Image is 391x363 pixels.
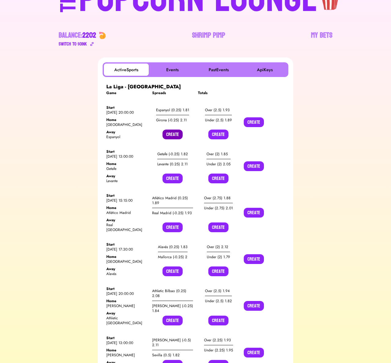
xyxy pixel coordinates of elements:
button: PastEvents [196,64,241,76]
button: Create [244,348,264,358]
div: Girona (-0.25) 2.11 [156,115,189,125]
a: Shrimp Pimp [192,31,225,48]
div: Home [106,299,147,303]
div: Totals [198,90,239,95]
button: ActiveSports [104,64,149,76]
div: Over (2.5) 1.94 [205,286,232,296]
div: Balance: [59,31,96,40]
div: Away [106,311,147,316]
div: Espanyol (0.25) 1.81 [156,105,189,115]
div: Getafe (-0.25) 1.82 [157,149,188,159]
div: Atlético Madrid (0.25) 1.89 [152,193,193,208]
button: Create [244,208,264,218]
div: Home [106,205,147,210]
div: [PERSON_NAME] (-0.25) 1.84 [152,301,193,316]
div: Athletic [GEOGRAPHIC_DATA] [106,316,147,325]
div: Athletic Bilbao (0.25) 2.08 [152,286,193,301]
div: Home [106,348,147,353]
div: La Liga - [GEOGRAPHIC_DATA] [106,83,285,90]
div: Home [106,254,147,259]
div: Atlético Madrid [106,210,147,215]
div: [GEOGRAPHIC_DATA] [106,122,147,127]
div: [DATE] 15:15:00 [106,198,147,203]
div: Under (2.5) 1.89 [205,115,232,125]
div: Levante [106,178,147,183]
div: [PERSON_NAME] (-0.5) 2.11 [152,335,193,350]
div: Switch to $ OINK [59,40,87,48]
div: [DATE] 20:00:00 [106,110,147,115]
div: Real [GEOGRAPHIC_DATA] [106,222,147,232]
button: Create [208,222,228,232]
div: Away [106,218,147,222]
div: Home [106,117,147,122]
div: Spreads [152,90,193,95]
div: Start [106,193,147,198]
button: Create [244,301,264,311]
div: [DATE] 13:00:00 [106,340,147,345]
div: Start [106,335,147,340]
div: Alavés [106,271,147,276]
button: Create [163,130,183,139]
div: Start [106,149,147,154]
div: Away [106,130,147,134]
div: Under (2.75) 2.01 [204,203,233,213]
div: Over (2.5) 1.93 [205,105,232,115]
div: [DATE] 20:00:00 [106,291,147,296]
div: Game [106,90,147,95]
div: Away [106,174,147,178]
div: Over (2.75) 1.88 [204,193,233,203]
button: Create [244,161,264,171]
div: Under (2) 2.05 [206,159,231,169]
div: Under (2) 1.79 [207,252,230,262]
button: Create [163,222,183,232]
div: Over (2) 2.12 [207,242,230,252]
button: ApiKeys [242,64,287,76]
div: Mallorca (-0.25) 2 [158,252,188,262]
button: Create [208,266,228,276]
div: [PERSON_NAME] [106,353,147,358]
img: 🍤 [99,32,106,39]
div: Real Madrid (-0.25) 1.93 [152,208,193,218]
div: [PERSON_NAME] [106,303,147,308]
div: [DATE] 17:30:00 [106,247,147,252]
div: Espanyol [106,134,147,139]
div: Over (2) 1.85 [206,149,231,159]
div: Under (2.5) 1.82 [205,296,232,306]
div: Home [106,161,147,166]
div: Under (2.25) 1.95 [204,345,233,355]
button: Create [244,117,264,127]
div: Alavés (0.25) 1.83 [158,242,188,252]
div: [DATE] 13:00:00 [106,154,147,159]
div: Over (2.25) 1.93 [204,335,233,345]
button: Create [163,266,183,276]
div: Sevilla (0.5) 1.82 [152,350,193,360]
button: Create [208,316,228,325]
a: My Bets [311,31,332,48]
span: 2202 [82,29,96,42]
div: Levante (0.25) 2.11 [157,159,188,169]
button: Create [163,174,183,183]
div: Start [106,286,147,291]
button: Create [208,174,228,183]
button: Events [150,64,195,76]
div: Start [106,242,147,247]
div: [GEOGRAPHIC_DATA] [106,259,147,264]
div: Away [106,266,147,271]
button: Create [208,130,228,139]
div: Getafe [106,166,147,171]
div: Start [106,105,147,110]
button: Create [163,316,183,325]
button: Create [244,254,264,264]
